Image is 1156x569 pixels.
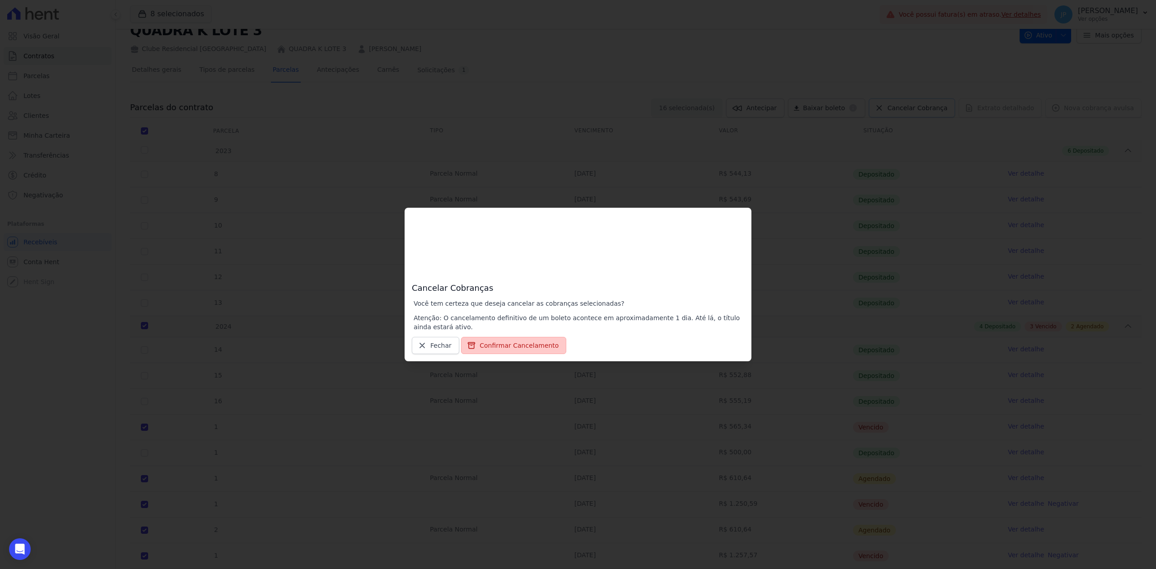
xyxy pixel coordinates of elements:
span: Fechar [430,341,452,350]
h3: Cancelar Cobranças [412,215,744,294]
p: Atenção: O cancelamento definitivo de um boleto acontece em aproximadamente 1 dia. Até lá, o títu... [414,313,744,331]
p: Você tem certeza que deseja cancelar as cobranças selecionadas? [414,299,744,308]
button: Confirmar Cancelamento [461,337,566,354]
div: Open Intercom Messenger [9,538,31,560]
a: Fechar [412,337,459,354]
